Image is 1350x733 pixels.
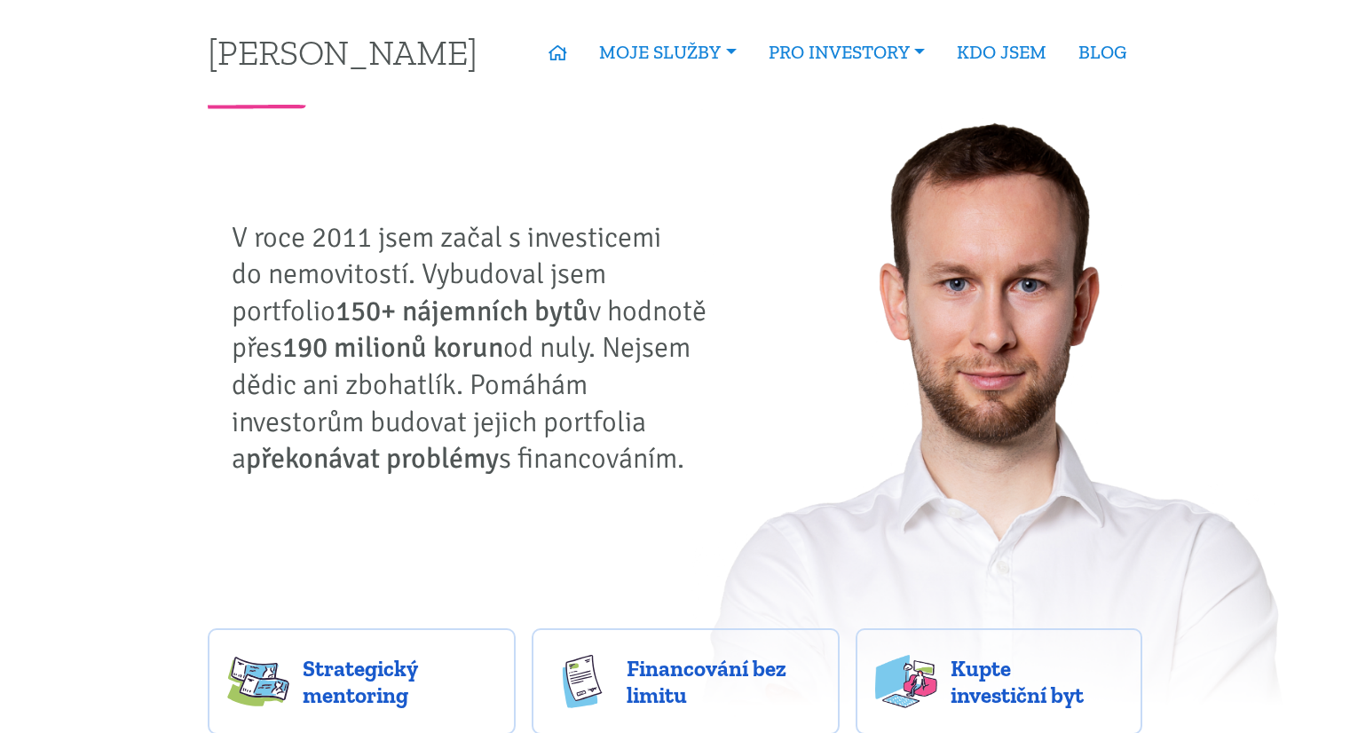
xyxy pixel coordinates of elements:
p: V roce 2011 jsem začal s investicemi do nemovitostí. Vybudoval jsem portfolio v hodnotě přes od n... [232,219,720,477]
span: Strategický mentoring [303,655,496,708]
strong: 190 milionů korun [282,330,503,365]
img: strategy [227,655,289,708]
a: PRO INVESTORY [753,32,941,73]
a: [PERSON_NAME] [208,35,478,69]
a: KDO JSEM [941,32,1062,73]
img: flats [875,655,937,708]
span: Financování bez limitu [627,655,820,708]
a: MOJE SLUŽBY [583,32,752,73]
span: Kupte investiční byt [951,655,1123,708]
strong: překonávat problémy [246,441,499,476]
a: BLOG [1062,32,1142,73]
strong: 150+ nájemních bytů [336,294,588,328]
img: finance [551,655,613,708]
